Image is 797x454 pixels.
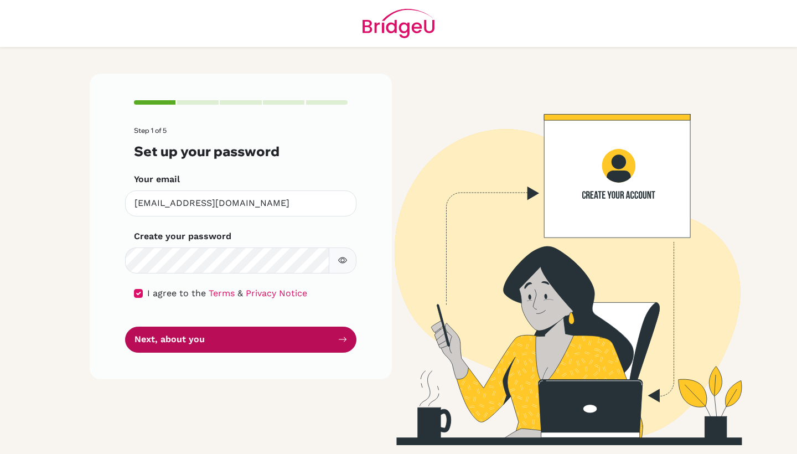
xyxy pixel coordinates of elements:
[125,327,356,353] button: Next, about you
[147,288,206,298] span: I agree to the
[209,288,235,298] a: Terms
[134,230,231,243] label: Create your password
[134,173,180,186] label: Your email
[134,126,167,135] span: Step 1 of 5
[246,288,307,298] a: Privacy Notice
[134,143,348,159] h3: Set up your password
[237,288,243,298] span: &
[125,190,356,216] input: Insert your email*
